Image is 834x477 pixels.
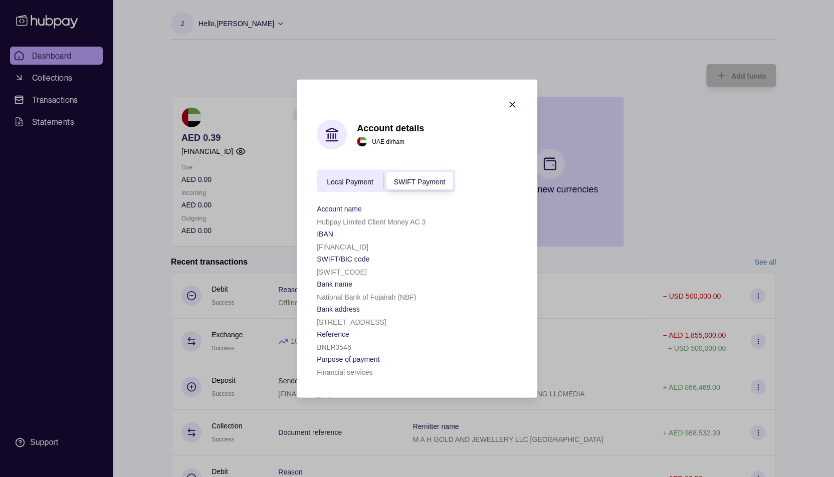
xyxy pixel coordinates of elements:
img: ae [357,136,367,146]
div: accountIndex [317,170,455,192]
p: Bank address [317,305,360,313]
p: Reference [317,330,349,338]
p: Account name [317,205,362,213]
p: Bank name [317,280,352,288]
p: [STREET_ADDRESS] [317,318,386,326]
p: IBAN [317,230,333,238]
p: Financial services [317,368,372,376]
p: [SWIFT_CODE] [317,268,367,276]
p: SWIFT/BIC code [317,255,369,263]
span: Local Payment [327,177,373,185]
span: SWIFT Payment [394,177,445,185]
p: Purpose of payment [317,355,379,363]
p: UAE dirham [372,136,404,147]
p: [FINANCIAL_ID] [317,243,368,251]
p: Hubpay Limited Client Money AC 3 [317,218,426,226]
p: National Bank of Fujairah (NBF) [317,293,416,301]
p: BNLR3546 [317,343,351,351]
h1: Account details [357,122,424,133]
